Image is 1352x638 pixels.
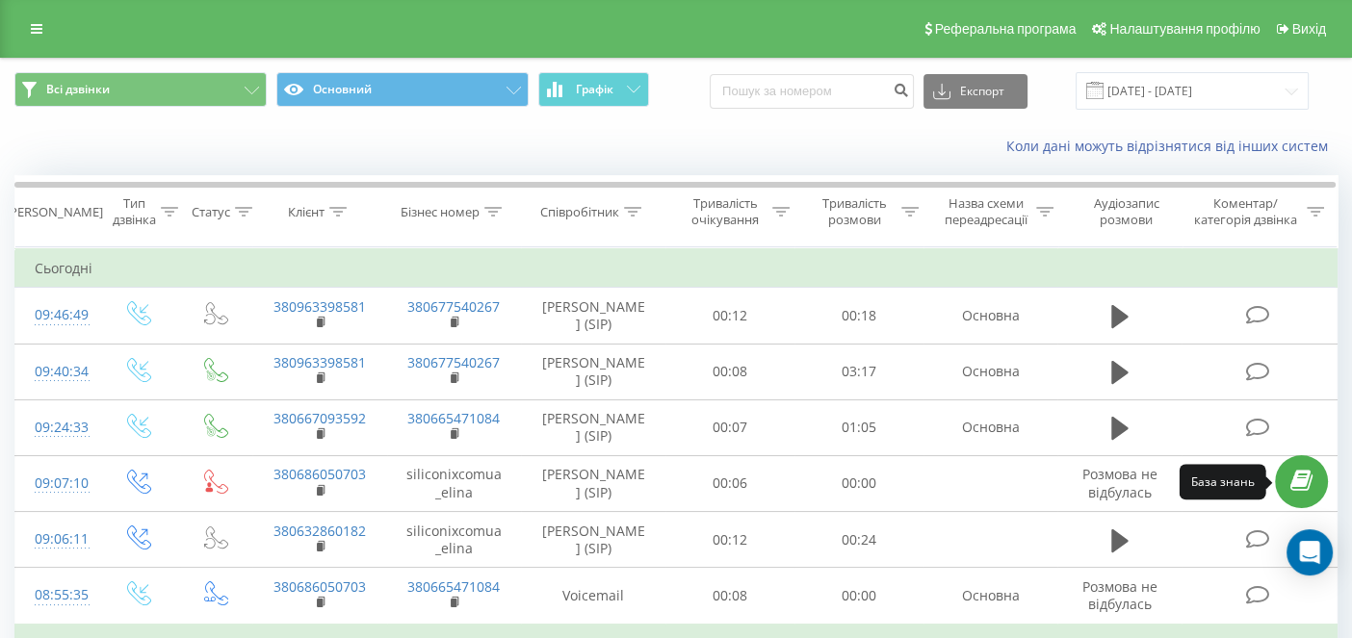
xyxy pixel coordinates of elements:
td: [PERSON_NAME] (SIP) [521,512,665,568]
div: Тривалість розмови [812,195,897,228]
td: 00:12 [665,512,794,568]
div: Коментар/категорія дзвінка [1189,195,1302,228]
div: Співробітник [540,204,619,220]
td: Основна [923,288,1057,344]
td: 00:24 [794,512,923,568]
div: Open Intercom Messenger [1287,529,1333,575]
span: Розмова не відбулась [1082,577,1157,613]
a: 380963398581 [273,353,366,371]
td: [PERSON_NAME] (SIP) [521,455,665,511]
td: [PERSON_NAME] (SIP) [521,288,665,344]
a: 380963398581 [273,297,366,316]
td: 00:08 [665,344,794,399]
button: Основний [276,72,529,107]
a: 380686050703 [273,465,366,483]
a: 380665471084 [407,577,500,596]
div: Бізнес номер [401,204,480,220]
td: Основна [923,399,1057,455]
div: Тривалість очікування [683,195,767,228]
td: siliconixcomua_elina [387,455,521,511]
div: Статус [192,204,230,220]
a: 380686050703 [273,577,366,596]
td: 03:17 [794,344,923,399]
div: Клієнт [288,204,325,220]
td: siliconixcomua_elina [387,512,521,568]
td: [PERSON_NAME] (SIP) [521,399,665,455]
td: 00:12 [665,288,794,344]
td: 01:05 [794,399,923,455]
span: Розмова не відбулась [1082,465,1157,500]
div: Тип дзвінка [113,195,156,228]
div: База знань [1191,473,1255,490]
span: Налаштування профілю [1109,21,1260,37]
td: 00:07 [665,399,794,455]
a: 380632860182 [273,522,366,540]
button: Експорт [923,74,1027,109]
span: Всі дзвінки [46,82,110,97]
td: Основна [923,344,1057,399]
button: Графік [538,72,649,107]
td: [PERSON_NAME] (SIP) [521,344,665,399]
div: 09:06:11 [35,521,78,558]
td: 00:06 [665,455,794,511]
a: 380665471084 [407,409,500,427]
div: 09:46:49 [35,296,78,334]
td: Сьогодні [15,249,1338,288]
span: Реферальна програма [935,21,1077,37]
a: Коли дані можуть відрізнятися вiд інших систем [1006,137,1338,155]
td: Voicemail [521,568,665,625]
div: 09:24:33 [35,409,78,447]
td: 00:00 [794,568,923,625]
div: Назва схеми переадресації [941,195,1030,228]
td: 00:00 [794,455,923,511]
div: 08:55:35 [35,576,78,614]
a: 380667093592 [273,409,366,427]
td: 00:18 [794,288,923,344]
a: 380677540267 [407,297,500,316]
button: Всі дзвінки [14,72,267,107]
td: 00:08 [665,568,794,625]
div: [PERSON_NAME] [6,204,103,220]
td: Основна [923,568,1057,625]
div: 09:07:10 [35,465,78,502]
div: Аудіозапис розмови [1076,195,1178,228]
input: Пошук за номером [710,74,914,109]
a: 380677540267 [407,353,500,371]
span: Графік [576,83,613,96]
div: 09:40:34 [35,353,78,391]
span: Вихід [1292,21,1326,37]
